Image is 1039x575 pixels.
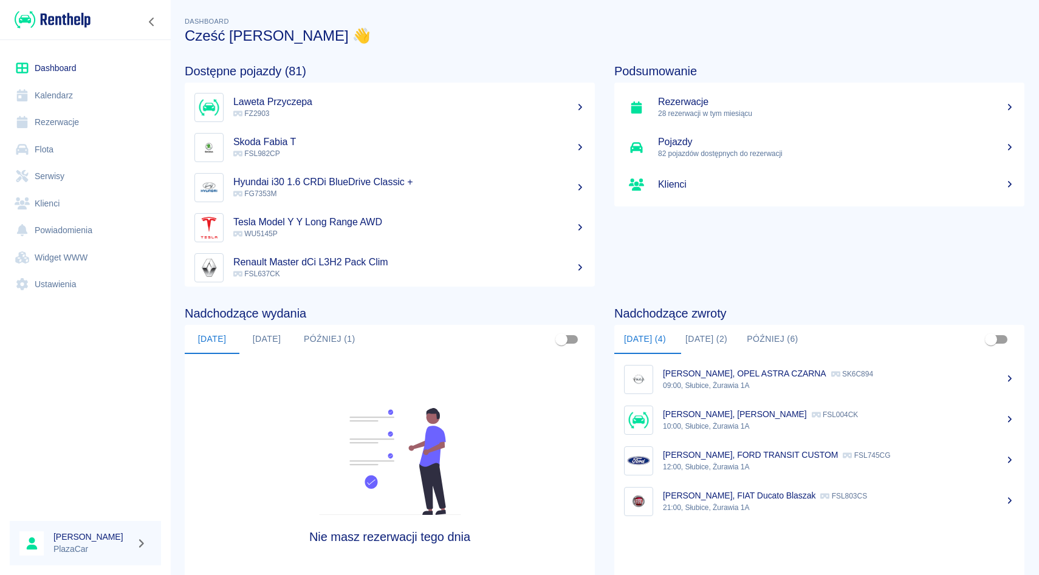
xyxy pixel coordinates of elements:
a: Klienci [10,190,161,217]
a: Image[PERSON_NAME], FIAT Ducato Blaszak FSL803CS21:00, Słubice, Żurawia 1A [614,481,1024,522]
h4: Dostępne pojazdy (81) [185,64,595,78]
span: FSL982CP [233,149,280,158]
h3: Cześć [PERSON_NAME] 👋 [185,27,1024,44]
img: Image [197,256,221,279]
p: 12:00, Słubice, Żurawia 1A [663,461,1015,472]
a: Image[PERSON_NAME], OPEL ASTRA CZARNA SK6C89409:00, Słubice, Żurawia 1A [614,359,1024,400]
a: Ustawienia [10,271,161,298]
img: Image [197,136,221,159]
button: [DATE] [239,325,294,354]
a: ImageRenault Master dCi L3H2 Pack Clim FSL637CK [185,248,595,288]
a: Pojazdy82 pojazdów dostępnych do rezerwacji [614,128,1024,168]
p: 28 rezerwacji w tym miesiącu [658,108,1015,119]
h4: Nie masz rezerwacji tego dnia [236,529,543,544]
span: FZ2903 [233,109,269,118]
button: Zwiń nawigację [143,14,161,30]
h5: Klienci [658,179,1015,191]
a: Powiadomienia [10,217,161,244]
h5: Tesla Model Y Y Long Range AWD [233,216,585,228]
img: Image [627,490,650,513]
button: [DATE] [185,325,239,354]
a: Rezerwacje [10,109,161,136]
button: Później (1) [294,325,365,354]
p: FSL004CK [812,410,859,419]
h5: Rezerwacje [658,96,1015,108]
p: [PERSON_NAME], FIAT Ducato Blaszak [663,491,815,500]
span: Pokaż przypisane tylko do mnie [550,328,573,351]
a: Renthelp logo [10,10,91,30]
p: 09:00, Słubice, Żurawia 1A [663,380,1015,391]
img: Image [197,216,221,239]
p: PlazaCar [53,543,131,556]
span: FG7353M [233,189,276,198]
a: Widget WWW [10,244,161,271]
span: Pokaż przypisane tylko do mnie [979,328,1003,351]
a: Dashboard [10,55,161,82]
p: [PERSON_NAME], OPEL ASTRA CZARNA [663,369,826,378]
a: Flota [10,136,161,163]
p: 82 pojazdów dostępnych do rezerwacji [658,148,1015,159]
h5: Laweta Przyczepa [233,96,585,108]
a: Kalendarz [10,82,161,109]
p: [PERSON_NAME], [PERSON_NAME] [663,409,807,419]
a: ImageHyundai i30 1.6 CRDi BlueDrive Classic + FG7353M [185,168,595,208]
button: [DATE] (4) [614,325,676,354]
img: Image [627,449,650,472]
span: Dashboard [185,18,229,25]
span: WU5145P [233,230,278,238]
img: Image [197,96,221,119]
p: [PERSON_NAME], FORD TRANSIT CUSTOM [663,450,838,460]
span: FSL637CK [233,270,280,278]
h4: Nadchodzące zwroty [614,306,1024,321]
img: Renthelp logo [15,10,91,30]
a: Image[PERSON_NAME], [PERSON_NAME] FSL004CK10:00, Słubice, Żurawia 1A [614,400,1024,440]
a: Image[PERSON_NAME], FORD TRANSIT CUSTOM FSL745CG12:00, Słubice, Żurawia 1A [614,440,1024,481]
a: Rezerwacje28 rezerwacji w tym miesiącu [614,87,1024,128]
p: 10:00, Słubice, Żurawia 1A [663,421,1015,432]
h5: Renault Master dCi L3H2 Pack Clim [233,256,585,268]
img: Fleet [312,408,468,515]
button: [DATE] (2) [676,325,737,354]
a: ImageLaweta Przyczepa FZ2903 [185,87,595,128]
img: Image [627,409,650,432]
h4: Nadchodzące wydania [185,306,595,321]
a: Serwisy [10,163,161,190]
p: FSL803CS [820,492,867,500]
img: Image [197,176,221,199]
p: FSL745CG [843,451,890,460]
h5: Skoda Fabia T [233,136,585,148]
h4: Podsumowanie [614,64,1024,78]
a: ImageSkoda Fabia T FSL982CP [185,128,595,168]
h5: Hyundai i30 1.6 CRDi BlueDrive Classic + [233,176,585,188]
p: SK6C894 [831,370,873,378]
a: Klienci [614,168,1024,202]
img: Image [627,368,650,391]
button: Później (6) [737,325,808,354]
p: 21:00, Słubice, Żurawia 1A [663,502,1015,513]
a: ImageTesla Model Y Y Long Range AWD WU5145P [185,208,595,248]
h5: Pojazdy [658,136,1015,148]
h6: [PERSON_NAME] [53,531,131,543]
